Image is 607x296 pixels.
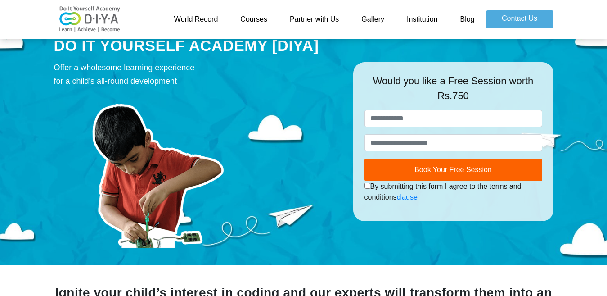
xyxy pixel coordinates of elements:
[350,10,396,28] a: Gallery
[364,159,542,181] button: Book Your Free Session
[364,73,542,110] div: Would you like a Free Session worth Rs.750
[486,10,553,28] a: Contact Us
[396,10,449,28] a: Institution
[54,6,126,33] img: logo-v2.png
[279,10,350,28] a: Partner with Us
[364,181,542,203] div: By submitting this form I agree to the terms and conditions
[163,10,229,28] a: World Record
[54,61,340,88] div: Offer a wholesome learning experience for a child's all-round development
[54,35,340,57] div: DO IT YOURSELF ACADEMY [DIYA]
[54,92,261,248] img: course-prod.png
[449,10,486,28] a: Blog
[414,166,492,173] span: Book Your Free Session
[397,193,418,201] a: clause
[229,10,279,28] a: Courses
